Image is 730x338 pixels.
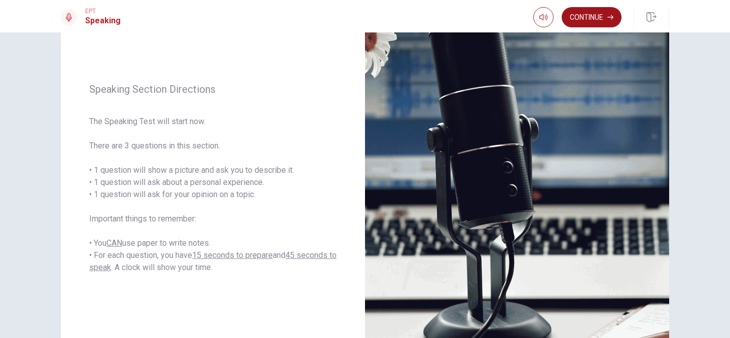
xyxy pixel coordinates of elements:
[85,15,121,27] h1: Speaking
[85,8,121,15] span: EPT
[89,83,337,95] span: Speaking Section Directions
[106,238,122,248] u: CAN
[562,7,622,27] button: Continue
[192,250,273,260] u: 15 seconds to prepare
[89,116,337,274] span: The Speaking Test will start now. There are 3 questions in this section. • 1 question will show a...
